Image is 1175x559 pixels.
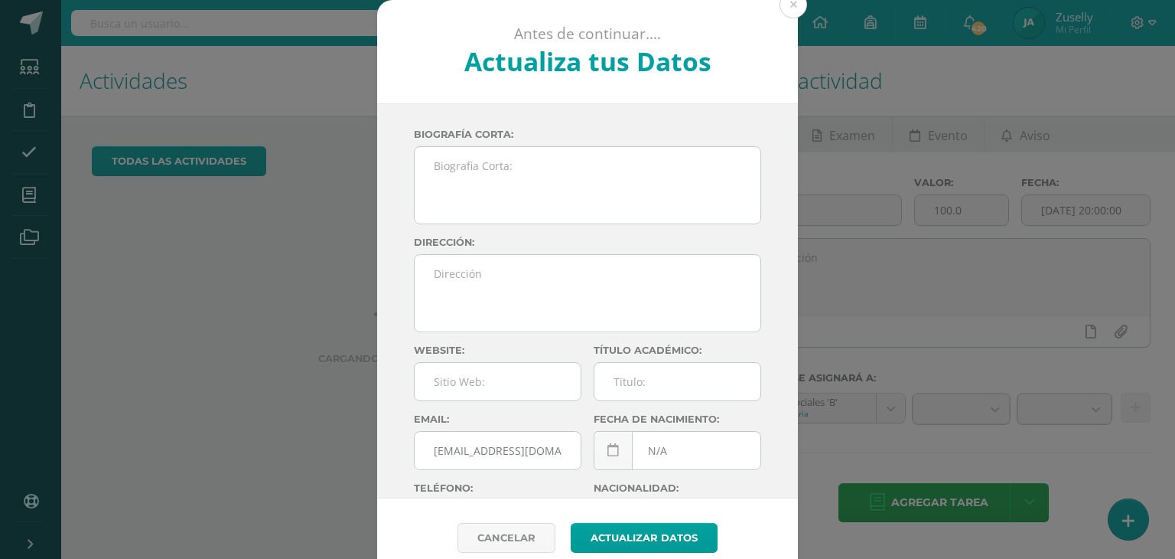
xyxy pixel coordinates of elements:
[414,237,761,248] label: Dirección:
[414,414,581,425] label: Email:
[571,523,718,553] button: Actualizar datos
[457,523,555,553] a: Cancelar
[414,345,581,356] label: Website:
[415,363,581,400] input: Sitio Web:
[594,345,761,356] label: Título académico:
[415,432,581,469] input: Correo Electronico:
[414,129,761,140] label: Biografía corta:
[594,363,760,400] input: Titulo:
[594,414,761,425] label: Fecha de nacimiento:
[414,482,581,494] label: Teléfono:
[418,25,757,44] p: Antes de continuar....
[594,482,761,494] label: Nacionalidad:
[594,432,760,469] input: Fecha de Nacimiento:
[418,44,757,79] h2: Actualiza tus Datos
